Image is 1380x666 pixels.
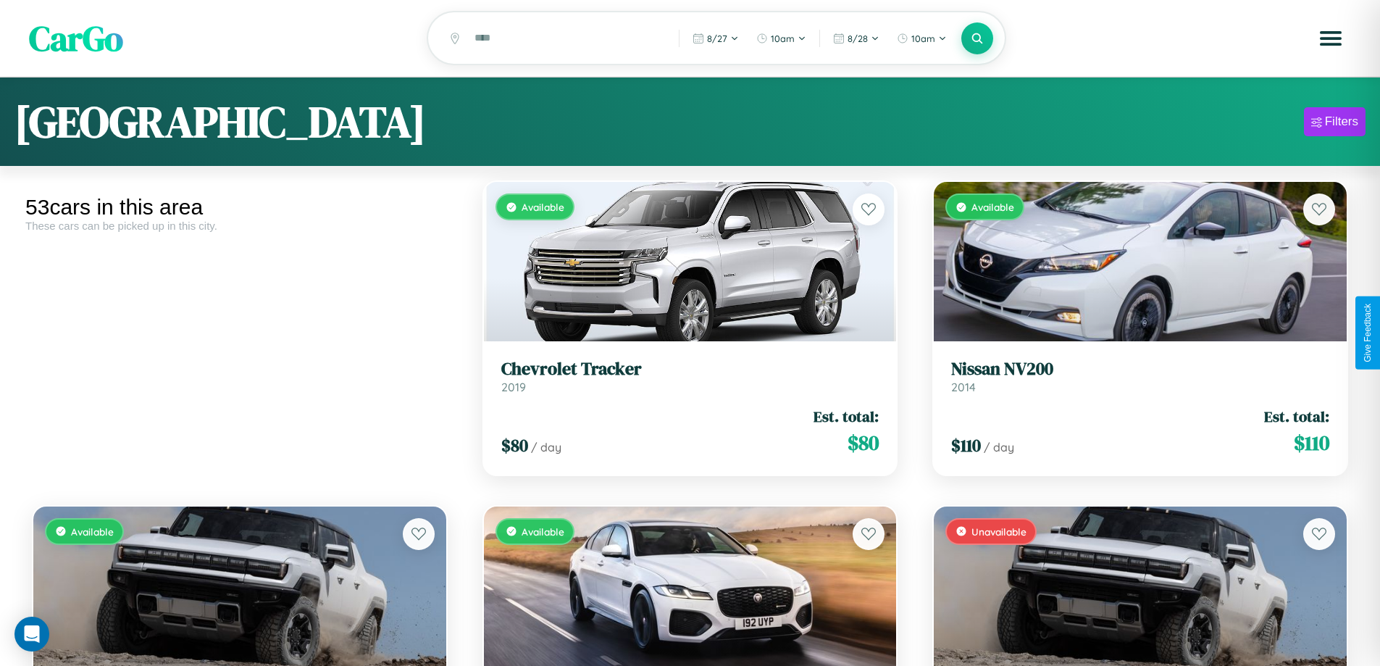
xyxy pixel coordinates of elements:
[749,27,814,50] button: 10am
[848,33,868,44] span: 8 / 28
[71,525,114,538] span: Available
[911,33,935,44] span: 10am
[29,14,123,62] span: CarGo
[1304,107,1366,136] button: Filters
[14,92,426,151] h1: [GEOGRAPHIC_DATA]
[501,359,879,394] a: Chevrolet Tracker2019
[501,380,526,394] span: 2019
[501,433,528,457] span: $ 80
[522,201,564,213] span: Available
[951,380,976,394] span: 2014
[1310,18,1351,59] button: Open menu
[25,220,454,232] div: These cars can be picked up in this city.
[771,33,795,44] span: 10am
[1325,115,1358,129] div: Filters
[826,27,887,50] button: 8/28
[1294,428,1329,457] span: $ 110
[951,433,981,457] span: $ 110
[971,525,1026,538] span: Unavailable
[501,359,879,380] h3: Chevrolet Tracker
[1363,304,1373,362] div: Give Feedback
[707,33,727,44] span: 8 / 27
[951,359,1329,394] a: Nissan NV2002014
[848,428,879,457] span: $ 80
[1264,406,1329,427] span: Est. total:
[971,201,1014,213] span: Available
[814,406,879,427] span: Est. total:
[984,440,1014,454] span: / day
[951,359,1329,380] h3: Nissan NV200
[531,440,561,454] span: / day
[522,525,564,538] span: Available
[890,27,954,50] button: 10am
[14,617,49,652] div: Open Intercom Messenger
[685,27,746,50] button: 8/27
[25,195,454,220] div: 53 cars in this area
